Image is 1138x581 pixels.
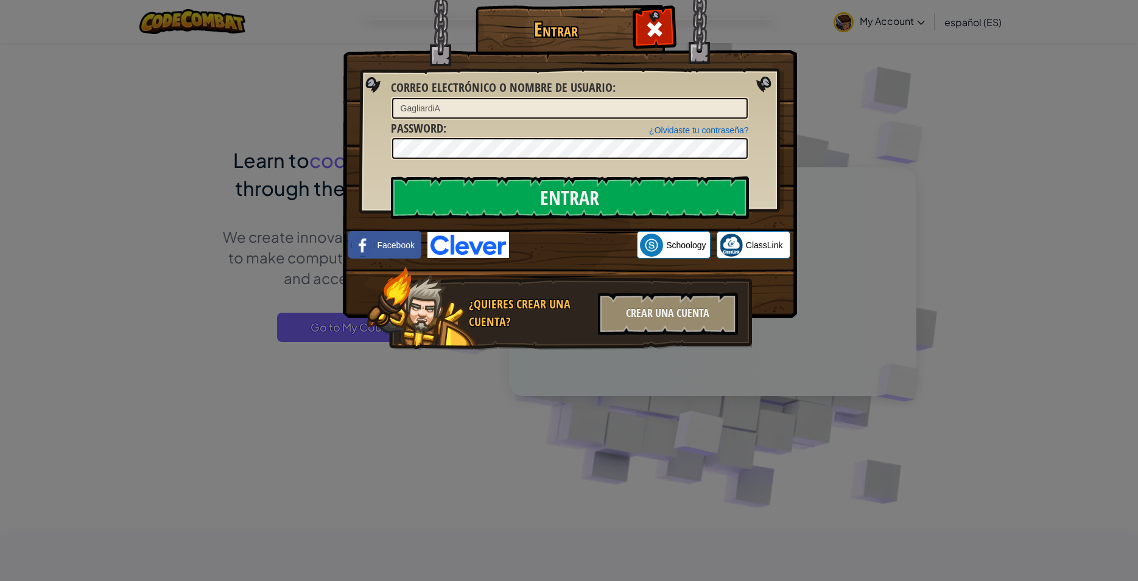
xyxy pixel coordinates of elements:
img: classlink-logo-small.png [720,234,743,257]
input: Entrar [391,176,749,219]
div: ¿Quieres crear una cuenta? [469,296,591,330]
span: Schoology [666,239,706,251]
span: Password [391,120,443,136]
img: clever-logo-blue.png [427,232,509,258]
label: : [391,120,446,137]
span: Facebook [378,239,415,251]
span: Correo electrónico o nombre de usuario [391,79,613,96]
h1: Entrar [479,19,634,40]
span: ClassLink [746,239,783,251]
img: schoology.png [640,234,663,257]
iframe: Botón de Acceder con Google [509,232,637,259]
div: Accesor con Google. Se abri en una pestaña nueva [515,232,631,259]
div: Crear una cuenta [598,293,738,335]
label: : [391,79,616,97]
a: ¿Olvidaste tu contraseña? [649,125,748,135]
img: facebook_small.png [351,234,374,257]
